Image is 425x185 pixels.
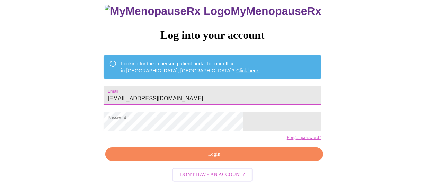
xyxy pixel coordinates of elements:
[105,5,231,18] img: MyMenopauseRx Logo
[236,68,260,73] a: Click here!
[104,29,321,41] h3: Log into your account
[171,171,254,177] a: Don't have an account?
[121,57,260,77] div: Looking for the in person patient portal for our office in [GEOGRAPHIC_DATA], [GEOGRAPHIC_DATA]?
[105,147,323,161] button: Login
[172,168,253,182] button: Don't have an account?
[180,170,245,179] span: Don't have an account?
[287,135,321,140] a: Forgot password?
[113,150,315,159] span: Login
[105,5,321,18] h3: MyMenopauseRx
